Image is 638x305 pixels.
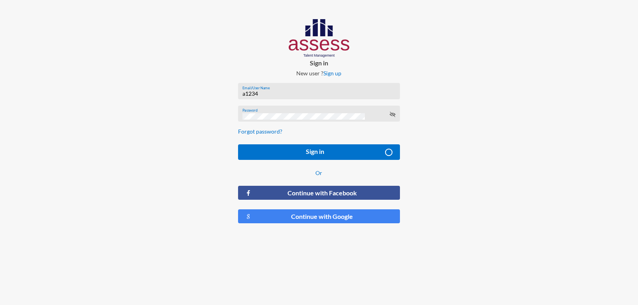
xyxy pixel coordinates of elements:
input: Email/User Name [242,91,396,97]
button: Sign in [238,144,400,160]
a: Sign up [323,70,341,77]
img: AssessLogoo.svg [289,19,350,57]
button: Continue with Google [238,209,400,223]
p: New user ? [232,70,406,77]
p: Or [238,169,400,176]
p: Sign in [232,59,406,67]
button: Continue with Facebook [238,186,400,200]
a: Forgot password? [238,128,282,135]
